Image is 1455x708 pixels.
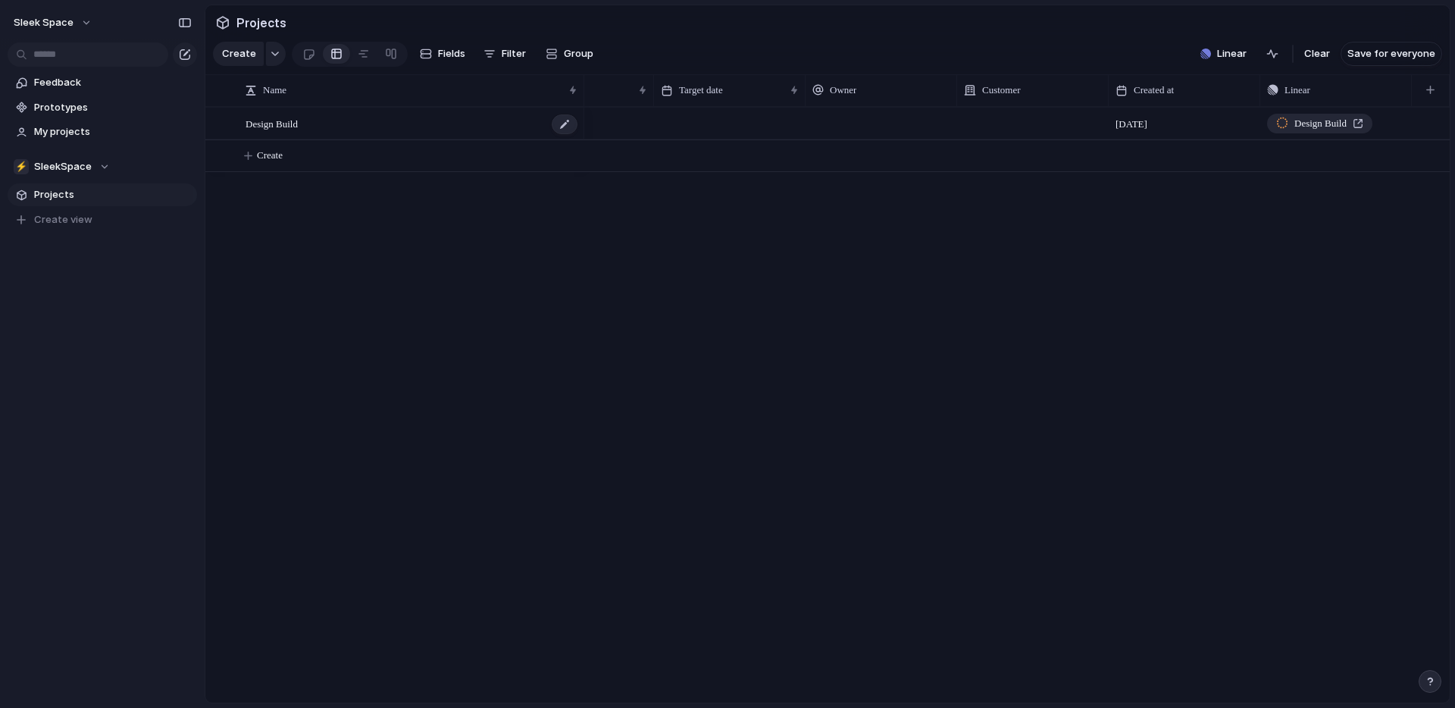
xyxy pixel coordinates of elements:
span: Projects [34,187,192,202]
span: Fields [438,46,465,61]
button: Group [538,42,601,66]
span: Projects [233,9,289,36]
span: Target date [679,83,723,98]
span: Sleek Space [14,15,74,30]
button: ⚡SleekSpace [8,155,197,178]
span: Design Build [246,114,298,132]
span: Customer [982,83,1021,98]
span: Name [263,83,286,98]
button: Fields [414,42,471,66]
span: My projects [34,124,192,139]
span: Owner [830,83,856,98]
span: Filter [502,46,526,61]
a: Feedback [8,71,197,94]
button: Linear [1194,42,1253,65]
a: Projects [8,183,197,206]
span: Save for everyone [1347,46,1435,61]
span: Group [564,46,593,61]
button: Sleek Space [7,11,100,35]
button: Create view [8,208,197,231]
span: Feedback [34,75,192,90]
button: Save for everyone [1341,42,1442,66]
span: Clear [1304,46,1330,61]
div: ⚡ [14,159,29,174]
span: Linear [1217,46,1247,61]
span: SleekSpace [34,159,92,174]
span: Create view [34,212,92,227]
button: Create [213,42,264,66]
span: Created at [1134,83,1174,98]
a: Design Build [1267,114,1372,133]
span: Create [257,148,283,163]
a: Prototypes [8,96,197,119]
span: Create [222,46,256,61]
span: Design Build [1294,116,1347,131]
span: Prototypes [34,100,192,115]
span: Linear [1284,83,1310,98]
button: Filter [477,42,532,66]
span: [DATE] [1115,117,1147,132]
a: My projects [8,121,197,143]
button: Clear [1298,42,1336,66]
